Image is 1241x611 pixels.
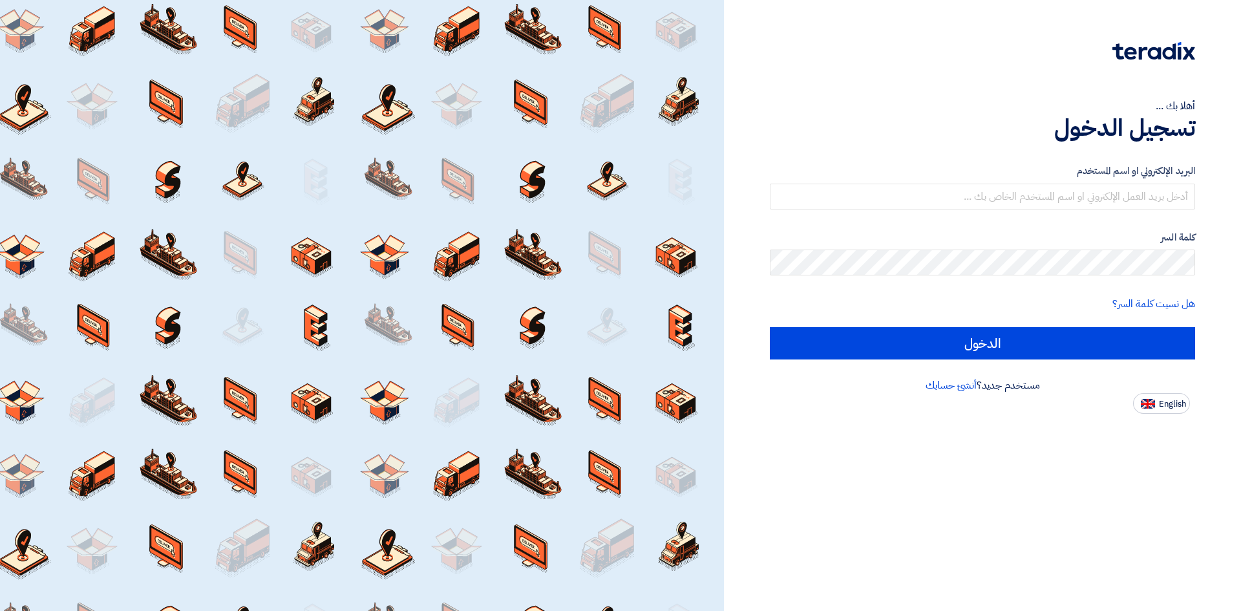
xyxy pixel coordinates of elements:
h1: تسجيل الدخول [770,114,1195,142]
img: en-US.png [1141,399,1155,409]
button: English [1133,393,1190,414]
input: أدخل بريد العمل الإلكتروني او اسم المستخدم الخاص بك ... [770,184,1195,209]
span: English [1159,400,1186,409]
a: هل نسيت كلمة السر؟ [1112,296,1195,312]
label: كلمة السر [770,230,1195,245]
input: الدخول [770,327,1195,359]
a: أنشئ حسابك [926,378,977,393]
label: البريد الإلكتروني او اسم المستخدم [770,164,1195,178]
div: أهلا بك ... [770,98,1195,114]
img: Teradix logo [1112,42,1195,60]
div: مستخدم جديد؟ [770,378,1195,393]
